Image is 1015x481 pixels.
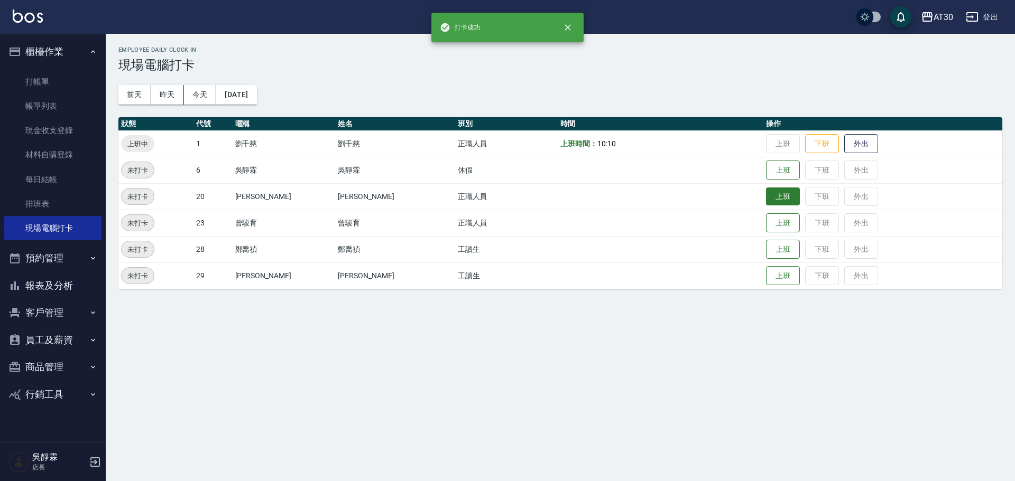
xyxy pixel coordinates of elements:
button: 今天 [184,85,217,105]
td: [PERSON_NAME] [233,262,336,289]
td: 正職人員 [455,210,558,236]
img: Logo [13,10,43,23]
button: 客戶管理 [4,299,101,326]
div: AT30 [934,11,953,24]
td: 1 [193,130,233,157]
b: 上班時間： [560,139,597,148]
td: 20 [193,183,233,210]
a: 現金收支登錄 [4,118,101,143]
button: 上班 [766,213,800,233]
button: 上班 [766,240,800,259]
a: 材料自購登錄 [4,143,101,167]
span: 未打卡 [122,270,154,281]
span: 未打卡 [122,191,154,202]
th: 代號 [193,117,233,131]
td: 吳靜霖 [233,157,336,183]
button: 商品管理 [4,353,101,381]
td: 鄭喬禎 [335,236,455,262]
button: 櫃檯作業 [4,38,101,65]
td: 吳靜霖 [335,157,455,183]
button: close [556,16,579,39]
span: 10:10 [597,139,616,148]
button: 前天 [118,85,151,105]
td: 23 [193,210,233,236]
td: 正職人員 [455,183,558,210]
a: 每日結帳 [4,167,101,192]
td: 劉千慈 [233,130,336,157]
button: save [890,6,911,27]
td: [PERSON_NAME] [335,183,455,210]
td: 曾駿育 [335,210,455,236]
td: [PERSON_NAME] [335,262,455,289]
button: 登出 [962,7,1002,27]
a: 現場電腦打卡 [4,216,101,240]
td: 工讀生 [455,236,558,262]
h2: Employee Daily Clock In [118,46,1002,53]
span: 未打卡 [122,244,154,255]
th: 姓名 [335,117,455,131]
th: 班別 [455,117,558,131]
button: AT30 [917,6,957,28]
td: [PERSON_NAME] [233,183,336,210]
span: 未打卡 [122,218,154,229]
button: 外出 [844,134,878,154]
button: 員工及薪資 [4,326,101,354]
img: Person [8,451,30,473]
button: 上班 [766,187,800,206]
h3: 現場電腦打卡 [118,58,1002,72]
span: 打卡成功 [440,22,480,33]
td: 工讀生 [455,262,558,289]
span: 上班中 [121,138,154,149]
th: 暱稱 [233,117,336,131]
td: 29 [193,262,233,289]
td: 正職人員 [455,130,558,157]
td: 鄭喬禎 [233,236,336,262]
a: 打帳單 [4,70,101,94]
button: 下班 [805,134,839,154]
a: 帳單列表 [4,94,101,118]
th: 狀態 [118,117,193,131]
th: 操作 [763,117,1002,131]
a: 排班表 [4,192,101,216]
td: 休假 [455,157,558,183]
button: 上班 [766,161,800,180]
button: 上班 [766,266,800,286]
span: 未打卡 [122,165,154,176]
button: 預約管理 [4,244,101,272]
td: 曾駿育 [233,210,336,236]
th: 時間 [558,117,763,131]
h5: 吳靜霖 [32,452,86,463]
button: 行銷工具 [4,381,101,408]
button: 報表及分析 [4,272,101,299]
button: 昨天 [151,85,184,105]
p: 店長 [32,463,86,472]
td: 28 [193,236,233,262]
td: 劉千慈 [335,130,455,157]
td: 6 [193,157,233,183]
button: [DATE] [216,85,256,105]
